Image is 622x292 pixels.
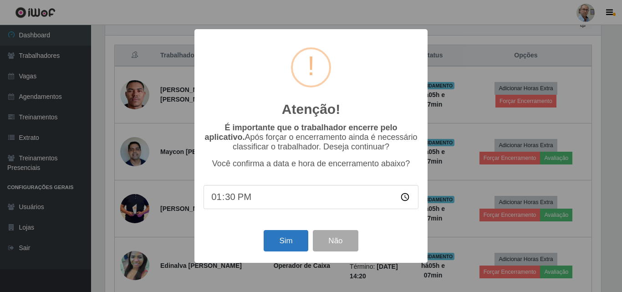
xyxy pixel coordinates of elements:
[204,123,397,142] b: É importante que o trabalhador encerre pelo aplicativo.
[204,159,418,169] p: Você confirma a data e hora de encerramento abaixo?
[282,101,340,118] h2: Atenção!
[264,230,308,251] button: Sim
[313,230,358,251] button: Não
[204,123,418,152] p: Após forçar o encerramento ainda é necessário classificar o trabalhador. Deseja continuar?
